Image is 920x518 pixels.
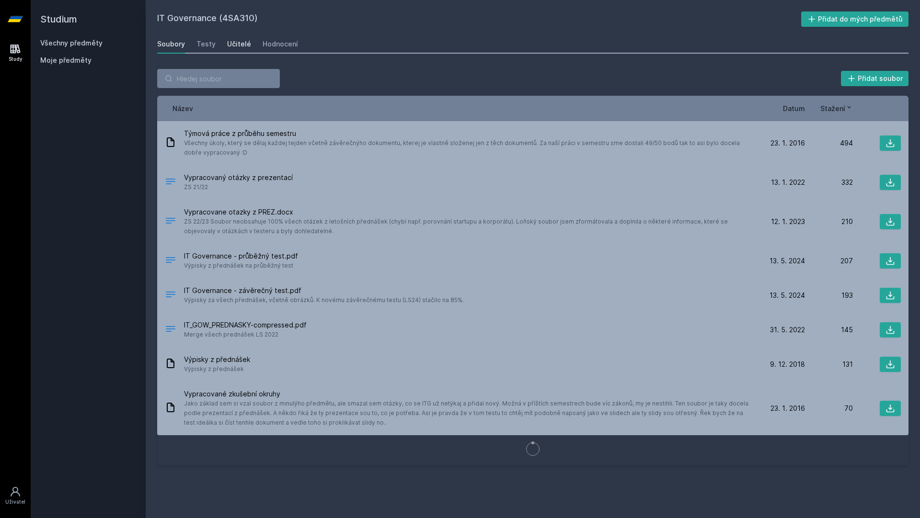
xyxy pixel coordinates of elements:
[805,138,853,148] div: 494
[227,34,251,54] a: Učitelé
[196,34,216,54] a: Testy
[184,364,250,374] span: Výpisky z přednášek
[184,320,307,330] span: IT_GOW_PREDNASKY-compressed.pdf
[770,256,805,266] span: 13. 5. 2024
[184,286,464,295] span: IT Governance - závěrečný test.pdf
[172,103,193,113] button: Název
[40,39,103,47] a: Všechny předměty
[165,215,176,229] div: DOCX
[263,34,298,54] a: Hodnocení
[157,39,185,49] div: Soubory
[805,325,853,335] div: 145
[771,178,805,187] span: 13. 1. 2022
[157,34,185,54] a: Soubory
[165,289,176,303] div: PDF
[805,360,853,369] div: 131
[783,103,805,113] button: Datum
[805,178,853,187] div: 332
[184,399,753,428] span: Jako základ sem si vzal soubor z minulýho předmětu, ale smazal sem otázky, co se ITG už netýkaj a...
[5,498,25,506] div: Uživatel
[820,103,853,113] button: Stažení
[820,103,845,113] span: Stažení
[770,291,805,300] span: 13. 5. 2024
[184,138,753,158] span: Všechny úkoly, který se dělaj každej tejden včetně závěrečnýho dokumentu, kterej je vlastně slože...
[196,39,216,49] div: Testy
[263,39,298,49] div: Hodnocení
[165,323,176,337] div: PDF
[770,325,805,335] span: 31. 5. 2022
[184,295,464,305] span: Výpisky za všech přednášek, včetně obrázků. K novému závěrečnému testu (LS24) stačilo na 85%.
[805,217,853,226] div: 210
[227,39,251,49] div: Učitelé
[770,138,805,148] span: 23. 1. 2016
[184,173,293,182] span: Vypracovaný otázky z prezentací
[9,56,23,63] div: Study
[184,217,753,236] span: ZS 22/23 Soubor neobsahuje 100% všech otázek z letošních přednášek (chybí např. porovnání startup...
[184,251,298,261] span: IT Governance - průběžný test.pdf
[2,481,29,510] a: Uživatel
[165,176,176,190] div: .DOCX
[40,56,92,65] span: Moje předměty
[2,38,29,68] a: Study
[184,129,753,138] span: Týmová práce z průběhu semestru
[770,360,805,369] span: 9. 12. 2018
[165,254,176,268] div: PDF
[184,182,293,192] span: ZS 21/22
[184,330,307,339] span: Merge všech prednášek LS 2022
[770,404,805,413] span: 23. 1. 2016
[157,11,801,27] h2: IT Governance (4SA310)
[184,261,298,270] span: Výpisky z přednášek na průběžný test
[184,355,250,364] span: Výpisky z přednášek
[805,404,853,413] div: 70
[157,69,280,88] input: Hledej soubor
[184,207,753,217] span: Vypracovane otazky z PREZ.docx
[801,11,909,27] button: Přidat do mých předmětů
[841,71,909,86] button: Přidat soubor
[805,291,853,300] div: 193
[771,217,805,226] span: 12. 1. 2023
[805,256,853,266] div: 207
[184,389,753,399] span: Vypracované zkušební okruhy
